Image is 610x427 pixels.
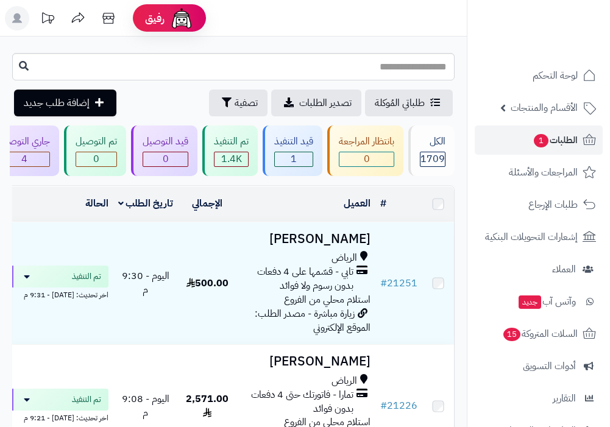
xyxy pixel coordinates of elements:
[85,196,108,211] a: الحالة
[11,288,108,300] div: اخر تحديث: [DATE] - 9:31 م
[475,222,603,252] a: إشعارات التحويلات البنكية
[118,196,174,211] a: تاريخ الطلب
[511,99,578,116] span: الأقسام والمنتجات
[527,27,598,52] img: logo-2.png
[129,125,200,176] a: قيد التوصيل 0
[241,355,371,369] h3: [PERSON_NAME]
[502,325,578,342] span: السلات المتروكة
[122,269,169,297] span: اليوم - 9:30 م
[503,328,521,342] span: 15
[235,96,258,110] span: تصفية
[365,90,453,116] a: طلباتي المُوكلة
[214,135,249,149] div: تم التنفيذ
[62,125,129,176] a: تم التوصيل 0
[406,125,457,176] a: الكل1709
[552,261,576,278] span: العملاء
[255,306,371,335] span: زيارة مباشرة - مصدر الطلب: الموقع الإلكتروني
[145,11,165,26] span: رفيق
[420,135,445,149] div: الكل
[122,392,169,420] span: اليوم - 9:08 م
[72,393,101,406] span: تم التنفيذ
[241,232,371,246] h3: [PERSON_NAME]
[509,164,578,181] span: المراجعات والأسئلة
[76,152,116,166] span: 0
[528,196,578,213] span: طلبات الإرجاع
[186,392,229,420] span: 2,571.00
[260,125,325,176] a: قيد التنفيذ 1
[475,255,603,284] a: العملاء
[517,293,576,310] span: وآتس آب
[332,374,357,388] span: الرياض
[523,358,576,375] span: أدوات التسويق
[299,96,352,110] span: تصدير الطلبات
[380,398,387,413] span: #
[380,196,386,211] a: #
[76,135,117,149] div: تم التوصيل
[553,390,576,407] span: التقارير
[380,398,417,413] a: #21226
[475,384,603,413] a: التقارير
[325,125,406,176] a: بانتظار المراجعة 0
[241,388,353,416] span: تمارا - فاتورتك حتى 4 دفعات بدون فوائد
[186,276,229,291] span: 500.00
[344,196,371,211] a: العميل
[32,6,63,34] a: تحديثات المنصة
[209,90,268,116] button: تصفية
[275,152,313,166] span: 1
[475,61,603,90] a: لوحة التحكم
[475,319,603,348] a: السلات المتروكة15
[375,96,425,110] span: طلباتي المُوكلة
[339,135,394,149] div: بانتظار المراجعة
[475,190,603,219] a: طلبات الإرجاع
[475,125,603,155] a: الطلبات1
[143,152,188,166] span: 0
[380,276,417,291] a: #21251
[14,90,116,116] a: إضافة طلب جديد
[485,228,578,245] span: إشعارات التحويلات البنكية
[271,90,361,116] a: تصدير الطلبات
[533,132,578,149] span: الطلبات
[339,152,394,166] span: 0
[332,251,357,265] span: الرياض
[519,295,541,309] span: جديد
[215,152,248,166] span: 1.4K
[241,265,353,293] span: تابي - قسّمها على 4 دفعات بدون رسوم ولا فوائد
[11,411,108,423] div: اخر تحديث: [DATE] - 9:21 م
[200,125,260,176] a: تم التنفيذ 1.4K
[475,287,603,316] a: وآتس آبجديد
[284,292,371,307] span: استلام محلي من الفروع
[274,135,313,149] div: قيد التنفيذ
[380,276,387,291] span: #
[24,96,90,110] span: إضافة طلب جديد
[169,6,194,30] img: ai-face.png
[475,351,603,381] a: أدوات التسويق
[143,135,188,149] div: قيد التوصيل
[420,152,445,166] span: 1709
[534,134,549,148] span: 1
[475,158,603,187] a: المراجعات والأسئلة
[72,270,101,283] span: تم التنفيذ
[215,152,248,166] div: 1408
[533,67,578,84] span: لوحة التحكم
[192,196,222,211] a: الإجمالي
